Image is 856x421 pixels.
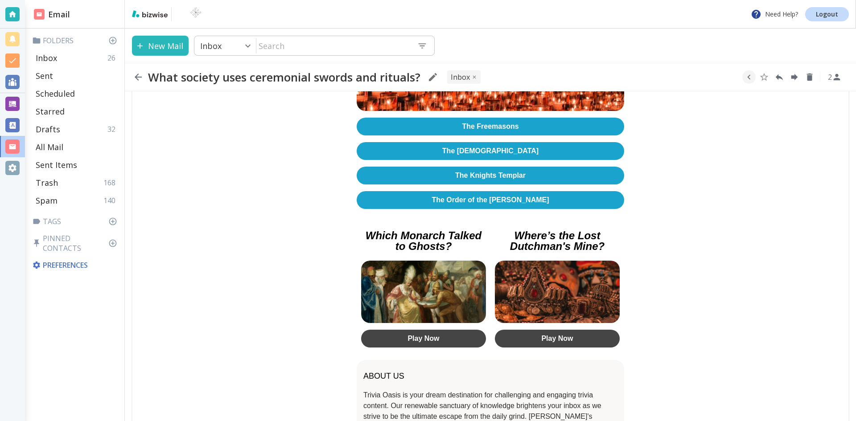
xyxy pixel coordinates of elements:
p: Logout [816,11,838,17]
p: 32 [107,124,119,134]
input: Search [256,37,410,55]
button: See Participants [824,66,845,88]
p: Spam [36,195,58,206]
p: Sent [36,70,53,81]
img: BioTech International [175,7,216,21]
div: Sent [32,67,121,85]
p: Folders [32,36,121,45]
div: Spam140 [32,192,121,209]
div: Trash168 [32,174,121,192]
p: INBOX [451,72,470,82]
p: Tags [32,217,121,226]
img: DashboardSidebarEmail.svg [34,9,45,20]
p: 168 [103,178,119,188]
p: Drafts [36,124,60,135]
p: 26 [107,53,119,63]
button: Delete [803,70,816,84]
div: Scheduled [32,85,121,102]
p: Scheduled [36,88,75,99]
p: All Mail [36,142,63,152]
div: Inbox26 [32,49,121,67]
div: Starred [32,102,121,120]
h2: What society uses ceremonial swords and rituals? [148,70,420,84]
p: Preferences [32,260,119,270]
div: Drafts32 [32,120,121,138]
img: bizwise [132,10,168,17]
div: Sent Items [32,156,121,174]
p: 140 [103,196,119,205]
p: Sent Items [36,159,77,170]
p: 2 [828,72,832,82]
p: Need Help? [751,9,798,20]
button: Forward [788,70,801,84]
div: Preferences [30,257,121,274]
p: Starred [36,106,65,117]
p: Trash [36,177,58,188]
h2: Email [34,8,70,20]
p: Pinned Contacts [32,233,121,253]
div: All Mail [32,138,121,156]
p: Inbox [200,41,222,51]
button: New Mail [132,36,189,56]
a: Logout [805,7,849,21]
p: Inbox [36,53,57,63]
button: Reply [773,70,786,84]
